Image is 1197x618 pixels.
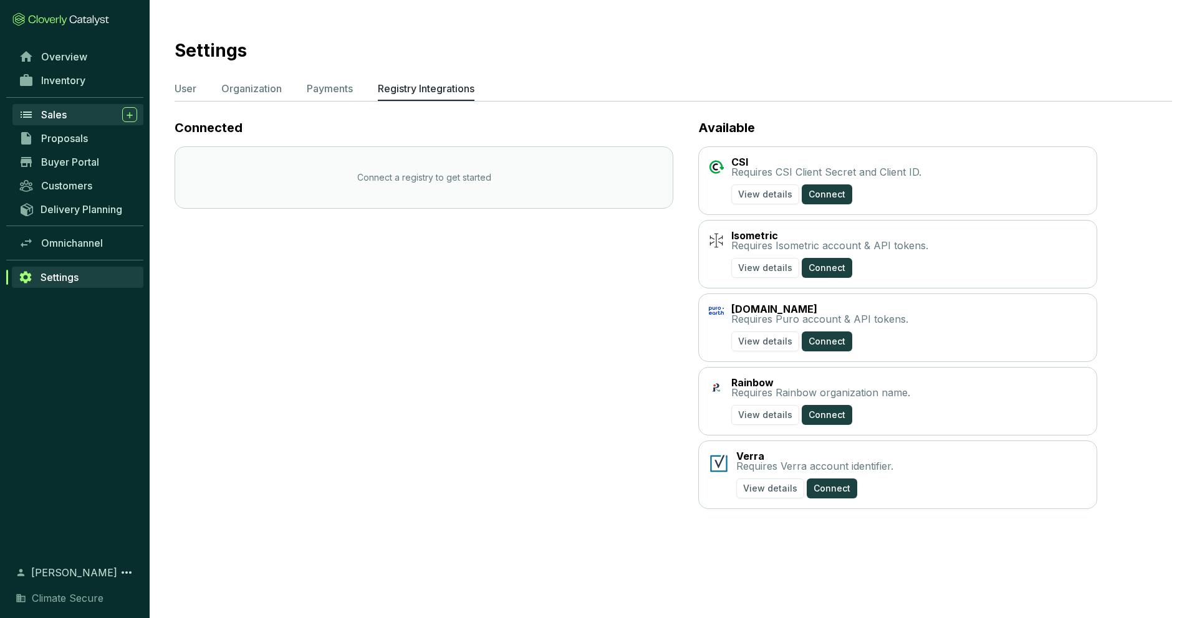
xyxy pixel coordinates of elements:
[802,258,852,278] button: Connect
[731,240,928,250] p: Requires Isometric account & API tokens.
[41,203,122,216] span: Delivery Planning
[41,50,87,63] span: Overview
[809,262,845,274] span: Connect
[731,304,908,314] p: [DOMAIN_NAME]
[738,335,792,348] span: View details
[41,179,92,192] span: Customers
[802,405,852,425] button: Connect
[731,231,928,240] p: Isometric
[809,335,845,348] span: Connect
[41,156,99,168] span: Buyer Portal
[41,74,85,87] span: Inventory
[12,175,143,196] a: Customers
[175,81,196,96] p: User
[731,258,799,278] button: View details
[731,378,910,387] p: Rainbow
[12,70,143,91] a: Inventory
[12,104,143,125] a: Sales
[736,461,893,471] p: Requires Verra account identifier.
[12,151,143,173] a: Buyer Portal
[12,199,143,219] a: Delivery Planning
[807,478,857,498] button: Connect
[709,380,724,395] img: Rainbow logo
[698,119,1097,136] h2: Available
[802,331,852,351] button: Connect
[814,482,850,495] span: Connect
[31,565,117,580] span: [PERSON_NAME]
[41,271,79,283] span: Settings
[743,482,797,495] span: View details
[738,262,792,274] span: View details
[731,387,910,397] p: Requires Rainbow organization name.
[731,157,921,167] p: CSI
[731,167,921,177] p: Requires CSI Client Secret and Client ID.
[221,81,282,96] p: Organization
[736,478,804,498] button: View details
[738,409,792,421] span: View details
[12,46,143,67] a: Overview
[809,409,845,421] span: Connect
[738,188,792,201] span: View details
[12,232,143,254] a: Omnichannel
[41,108,67,121] span: Sales
[175,37,247,64] h2: Settings
[731,405,799,425] button: View details
[802,184,852,204] button: Connect
[731,184,799,204] button: View details
[32,591,103,606] span: Climate Secure
[378,81,474,96] p: Registry Integrations
[12,267,143,288] a: Settings
[175,119,673,136] h2: Connected
[731,331,799,351] button: View details
[357,171,491,184] p: Connect a registry to get started
[809,188,845,201] span: Connect
[731,314,908,324] p: Requires Puro account & API tokens.
[41,132,88,145] span: Proposals
[307,81,353,96] p: Payments
[736,451,893,461] p: Verra
[41,237,103,249] span: Omnichannel
[12,128,143,149] a: Proposals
